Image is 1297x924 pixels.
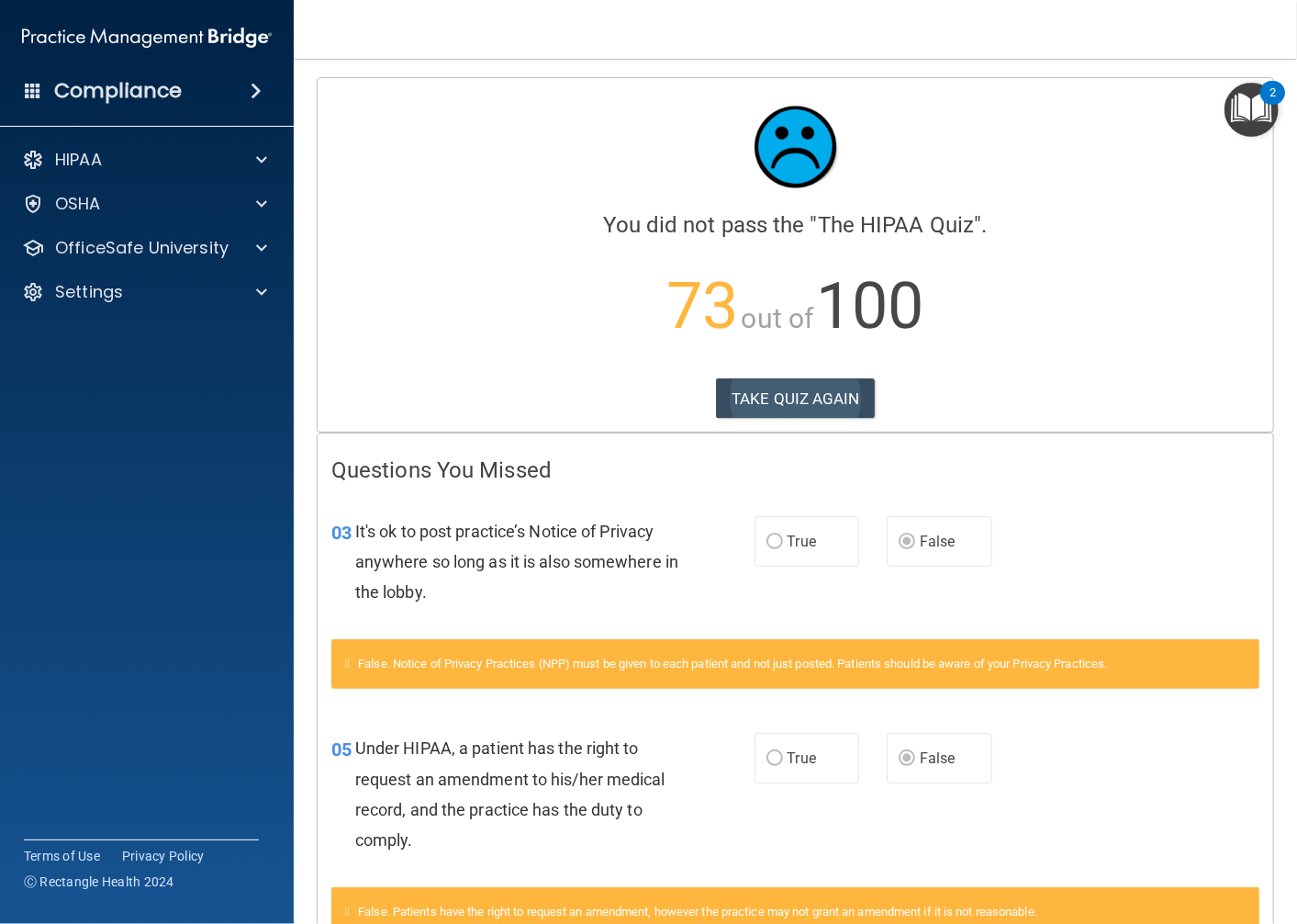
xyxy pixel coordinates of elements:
h4: Questions You Missed [331,458,1259,482]
h4: You did not pass the " ". [331,213,1259,237]
span: Under HIPAA, a patient has the right to request an amendment to his/her medical record, and the p... [355,738,665,850]
span: Ⓒ Rectangle Health 2024 [24,873,174,891]
span: True [788,533,816,550]
a: Privacy Policy [122,847,205,865]
a: Terms of Use [24,847,100,865]
a: OfficeSafe University [22,237,267,259]
span: The HIPAA Quiz [818,212,974,238]
input: False [899,535,915,549]
span: It's ok to post practice’s Notice of Privacy anywhere so long as it is also somewhere in the lobby. [355,522,678,602]
span: False. Patients have the right to request an amendment, however the practice may not grant an ame... [358,905,1037,918]
p: OSHA [55,193,101,215]
button: TAKE QUIZ AGAIN [716,378,875,419]
a: OSHA [22,193,267,215]
span: 73 [666,268,738,344]
p: HIPAA [55,149,102,171]
span: 100 [816,268,923,344]
a: Settings [22,281,267,303]
span: False [920,749,956,767]
span: 05 [331,738,352,761]
input: True [766,535,783,549]
span: False. Notice of Privacy Practices (NPP) must be given to each patient and not just posted. Patie... [358,657,1107,670]
h4: Compliance [54,78,182,104]
button: Open Resource Center, 2 new notifications [1224,83,1279,137]
a: HIPAA [22,149,267,171]
span: False [920,533,956,550]
span: True [788,749,816,767]
img: PMB logo [22,19,272,56]
span: 03 [331,522,352,544]
div: 2 [1269,93,1276,117]
span: out of [742,302,814,334]
img: sad_face.ecc698e2.jpg [741,92,851,202]
input: False [899,752,915,766]
input: True [766,752,783,766]
p: OfficeSafe University [55,237,229,259]
p: Settings [55,281,123,303]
